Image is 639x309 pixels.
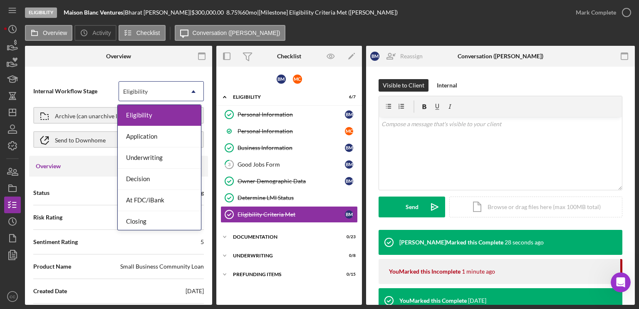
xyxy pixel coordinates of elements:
button: Messages [55,224,111,257]
div: At FDC/iBank [118,190,201,211]
div: 8.75 % [226,9,242,16]
tspan: 3 [228,162,230,167]
div: Documentation [233,234,335,239]
div: Overview [106,53,131,60]
button: Send to Downhome [33,131,204,148]
time: 2025-08-26 23:22 [468,297,486,304]
button: Archive (can unarchive later if needed) [33,107,204,124]
div: You Marked this Incomplete [389,268,461,275]
div: Mark Complete [576,4,616,21]
div: Send [406,197,419,217]
a: Eligibility Criteria MetBM [220,206,358,223]
div: Eligibility [118,105,201,126]
span: Internal Workflow Stage [33,87,119,95]
time: 2025-08-28 00:11 [462,268,495,275]
div: Conversation ([PERSON_NAME]) [458,53,543,60]
button: CC [4,288,21,305]
div: Determine LMI Status [238,194,357,201]
a: Determine LMI Status [220,189,358,206]
div: B M [345,144,353,152]
img: Profile image for Christina [121,13,137,30]
label: Checklist [136,30,160,36]
div: Underwriting [233,253,335,258]
div: Prefunding Items [233,272,335,277]
div: 5 [201,238,204,246]
span: Messages [69,245,98,251]
span: Risk Rating [33,213,62,222]
div: You Marked this Complete [399,297,467,304]
a: Personal InformationMC [220,123,358,140]
button: Search for help [12,116,154,132]
button: Activity [74,25,116,41]
h3: Overview [36,162,61,170]
span: Search for help [17,120,67,129]
button: Checklist [119,25,166,41]
div: Send to Downhome [55,132,106,147]
span: Help [132,245,145,251]
div: 0 / 8 [341,253,356,258]
div: M C [293,75,302,84]
a: Business InformationBM [220,140,358,156]
b: Maison Blanc Ventures [64,9,123,16]
div: Update Permissions Settings [17,154,139,163]
button: Send [379,197,445,217]
div: Reassign [400,48,423,65]
span: Product Name [33,262,71,271]
div: Send us a message [17,212,139,221]
span: Sentiment Rating [33,238,78,246]
img: logo [17,16,30,29]
time: 2025-08-28 00:12 [505,239,544,246]
div: Application [118,126,201,147]
button: Conversation ([PERSON_NAME]) [175,25,286,41]
p: Hi [PERSON_NAME] 👋 [17,59,150,87]
div: | [64,9,125,16]
button: Mark Complete [567,4,635,21]
iframe: Intercom live chat [611,272,631,292]
div: Pipeline and Forecast View [12,136,154,151]
label: Activity [92,30,111,36]
div: 0 / 23 [341,234,356,239]
div: Exporting Data [17,170,139,179]
div: Visible to Client [383,79,424,92]
div: [DATE] [186,287,204,295]
div: Business Information [238,145,345,151]
div: Eligibility [123,88,148,95]
div: Pipeline and Forecast View [17,139,139,148]
div: Close [143,13,158,28]
div: 0 / 15 [341,272,356,277]
div: Internal [437,79,457,92]
div: Personal Information [238,128,345,135]
div: Checklist [277,53,301,60]
label: Overview [43,30,67,36]
div: B M [370,52,379,61]
div: 60 mo [242,9,257,16]
div: Archive (can unarchive later if needed) [55,108,154,123]
div: Archive a Project [12,182,154,197]
div: Update Permissions Settings [12,151,154,167]
div: B M [345,160,353,169]
div: Personal Information [238,111,345,118]
div: Decision [118,169,201,190]
div: | [Milestone] Eligibility Criteria Met ([PERSON_NAME]) [257,9,398,16]
div: B M [345,110,353,119]
button: Overview [25,25,72,41]
div: B M [277,75,286,84]
div: Owner Demographic Data [238,178,345,184]
span: Created Date [33,287,67,295]
div: Send us a messageWe typically reply in a few hours [8,205,158,237]
text: CC [10,294,15,299]
button: Visible to Client [379,79,428,92]
div: Eligibility [233,95,335,100]
div: B M [345,177,353,185]
label: Conversation ([PERSON_NAME]) [193,30,280,36]
div: Closing [118,211,201,232]
div: Exporting Data [12,167,154,182]
a: Personal InformationBM [220,106,358,123]
div: Underwriting [118,147,201,169]
p: How can we help? [17,87,150,102]
div: We typically reply in a few hours [17,221,139,230]
div: Archive a Project [17,185,139,194]
button: Internal [433,79,461,92]
div: M C [345,127,353,135]
span: Status [33,189,50,197]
